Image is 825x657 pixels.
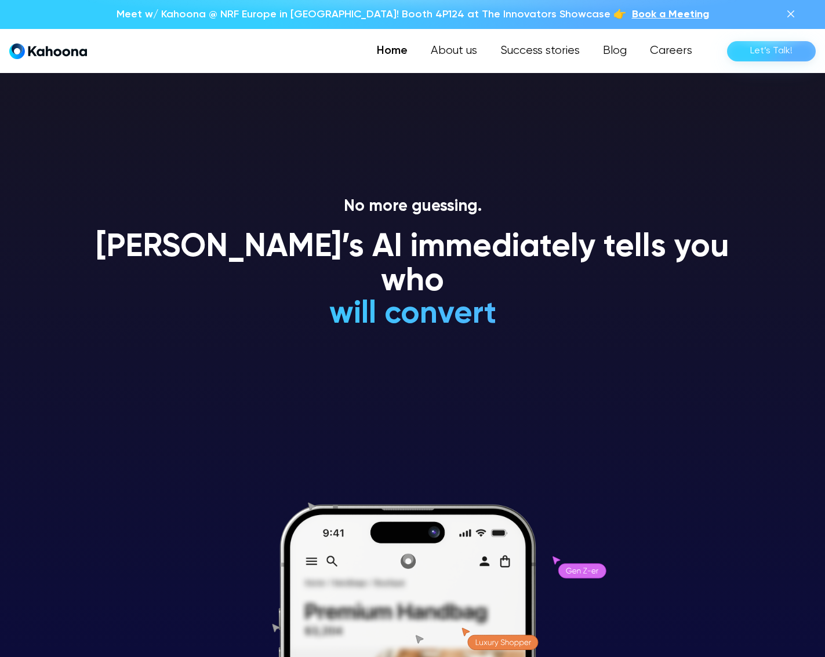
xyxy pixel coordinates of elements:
p: No more guessing. [82,197,743,217]
a: home [9,43,87,60]
a: Book a Meeting [632,7,709,22]
p: Meet w/ Kahoona @ NRF Europe in [GEOGRAPHIC_DATA]! Booth 4P124 at The Innovators Showcase 👉 [117,7,626,22]
a: Home [365,39,419,63]
span: Book a Meeting [632,9,709,20]
h1: will convert [242,297,583,331]
a: About us [419,39,489,63]
h1: [PERSON_NAME]’s AI immediately tells you who [82,231,743,300]
a: Let’s Talk! [727,41,816,61]
a: Success stories [489,39,591,63]
a: Blog [591,39,638,63]
a: Careers [638,39,704,63]
div: Let’s Talk! [750,42,793,60]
